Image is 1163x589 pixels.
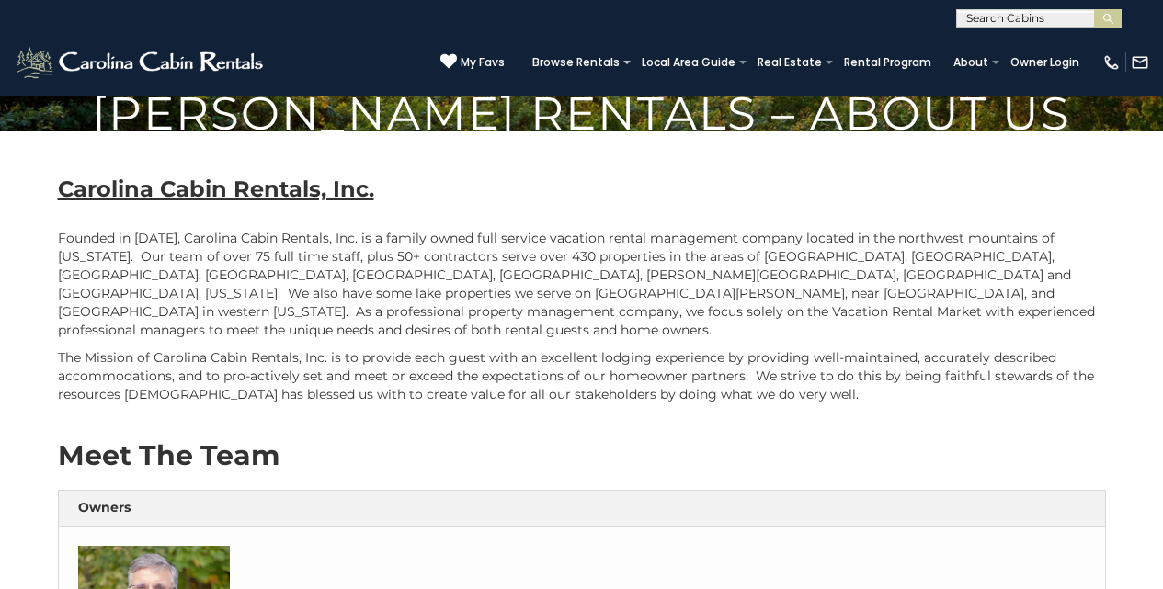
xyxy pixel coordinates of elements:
[58,438,279,472] strong: Meet The Team
[78,499,131,515] strong: Owners
[1102,53,1121,72] img: phone-regular-white.png
[835,50,941,75] a: Rental Program
[944,50,998,75] a: About
[461,54,505,71] span: My Favs
[58,229,1106,339] p: Founded in [DATE], Carolina Cabin Rentals, Inc. is a family owned full service vacation rental ma...
[14,44,268,81] img: White-1-2.png
[1131,53,1149,72] img: mail-regular-white.png
[633,50,745,75] a: Local Area Guide
[523,50,629,75] a: Browse Rentals
[58,176,374,202] b: Carolina Cabin Rentals, Inc.
[1001,50,1089,75] a: Owner Login
[58,348,1106,403] p: The Mission of Carolina Cabin Rentals, Inc. is to provide each guest with an excellent lodging ex...
[440,53,505,72] a: My Favs
[748,50,831,75] a: Real Estate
